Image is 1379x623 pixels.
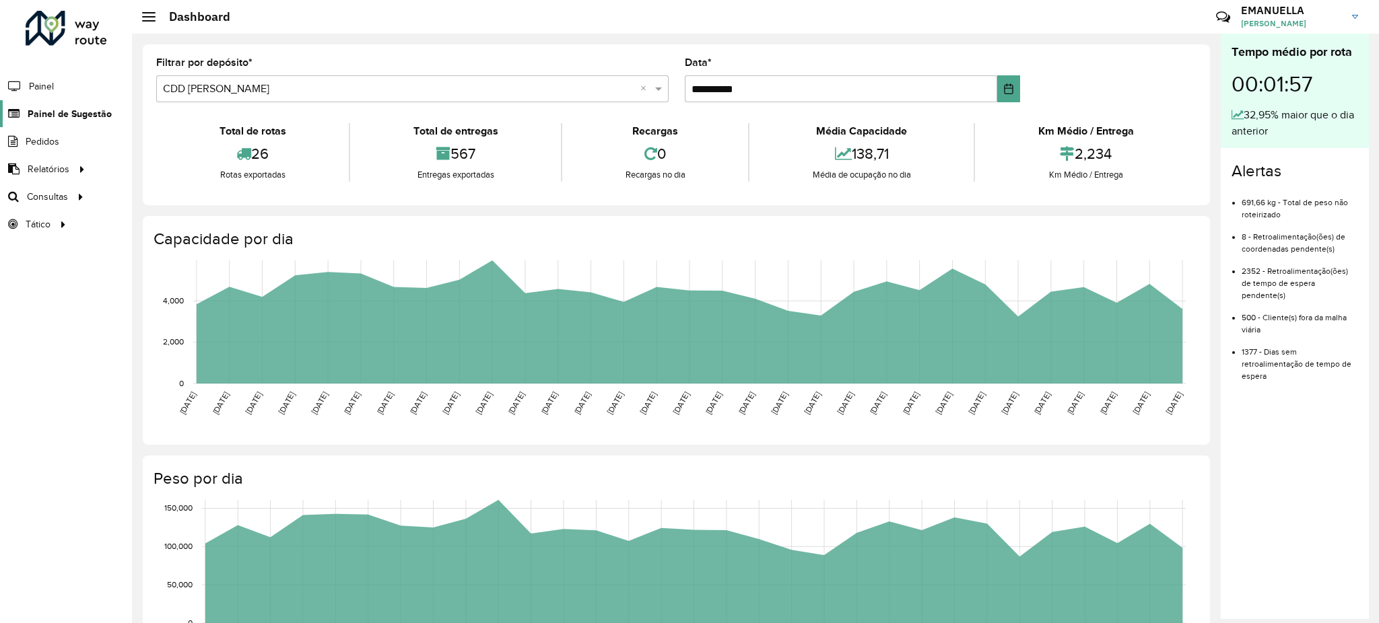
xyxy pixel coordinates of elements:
[354,168,558,182] div: Entregas exportadas
[29,79,54,94] span: Painel
[160,139,345,168] div: 26
[1131,390,1151,416] text: [DATE]
[160,168,345,182] div: Rotas exportadas
[506,390,526,416] text: [DATE]
[1242,255,1358,301] li: 2352 - Retroalimentação(ões) de tempo de espera pendente(s)
[640,81,652,97] span: Clear all
[154,229,1197,249] h4: Capacidade por dia
[566,123,745,139] div: Recargas
[803,390,822,416] text: [DATE]
[156,9,230,24] h2: Dashboard
[566,139,745,168] div: 0
[1098,390,1118,416] text: [DATE]
[1232,43,1358,61] div: Tempo médio por rota
[277,390,296,416] text: [DATE]
[354,139,558,168] div: 567
[179,379,184,388] text: 0
[474,390,494,416] text: [DATE]
[178,390,197,416] text: [DATE]
[1242,336,1358,382] li: 1377 - Dias sem retroalimentação de tempo de espera
[566,168,745,182] div: Recargas no dia
[1164,390,1184,416] text: [DATE]
[310,390,329,416] text: [DATE]
[539,390,559,416] text: [DATE]
[1241,17,1342,30] span: [PERSON_NAME]
[1241,4,1342,17] h3: EMANUELLA
[1209,3,1238,32] a: Contato Rápido
[164,504,193,513] text: 150,000
[27,190,68,204] span: Consultas
[375,390,395,416] text: [DATE]
[997,75,1021,102] button: Choose Date
[160,123,345,139] div: Total de rotas
[934,390,953,416] text: [DATE]
[1232,161,1358,181] h4: Alertas
[704,390,723,416] text: [DATE]
[770,390,789,416] text: [DATE]
[408,390,428,416] text: [DATE]
[978,168,1193,182] div: Km Médio / Entrega
[1242,301,1358,336] li: 500 - Cliente(s) fora da malha viária
[1232,61,1358,107] div: 00:01:57
[836,390,855,416] text: [DATE]
[154,469,1197,488] h4: Peso por dia
[967,390,986,416] text: [DATE]
[753,123,970,139] div: Média Capacidade
[26,135,59,149] span: Pedidos
[211,390,230,416] text: [DATE]
[671,390,690,416] text: [DATE]
[753,168,970,182] div: Média de ocupação no dia
[26,217,51,231] span: Tático
[156,54,253,71] label: Filtrar por depósito
[1242,221,1358,255] li: 8 - Retroalimentação(ões) de coordenadas pendente(s)
[638,390,658,416] text: [DATE]
[441,390,461,416] text: [DATE]
[1065,390,1085,416] text: [DATE]
[164,542,193,550] text: 100,000
[868,390,887,416] text: [DATE]
[163,296,184,305] text: 4,000
[28,107,112,121] span: Painel de Sugestão
[1232,107,1358,139] div: 32,95% maior que o dia anterior
[572,390,592,416] text: [DATE]
[605,390,625,416] text: [DATE]
[354,123,558,139] div: Total de entregas
[753,139,970,168] div: 138,71
[978,123,1193,139] div: Km Médio / Entrega
[1000,390,1019,416] text: [DATE]
[163,338,184,346] text: 2,000
[167,580,193,589] text: 50,000
[685,54,712,71] label: Data
[342,390,362,416] text: [DATE]
[737,390,756,416] text: [DATE]
[901,390,920,416] text: [DATE]
[1242,186,1358,221] li: 691,66 kg - Total de peso não roteirizado
[1032,390,1052,416] text: [DATE]
[244,390,263,416] text: [DATE]
[978,139,1193,168] div: 2,234
[28,162,69,176] span: Relatórios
